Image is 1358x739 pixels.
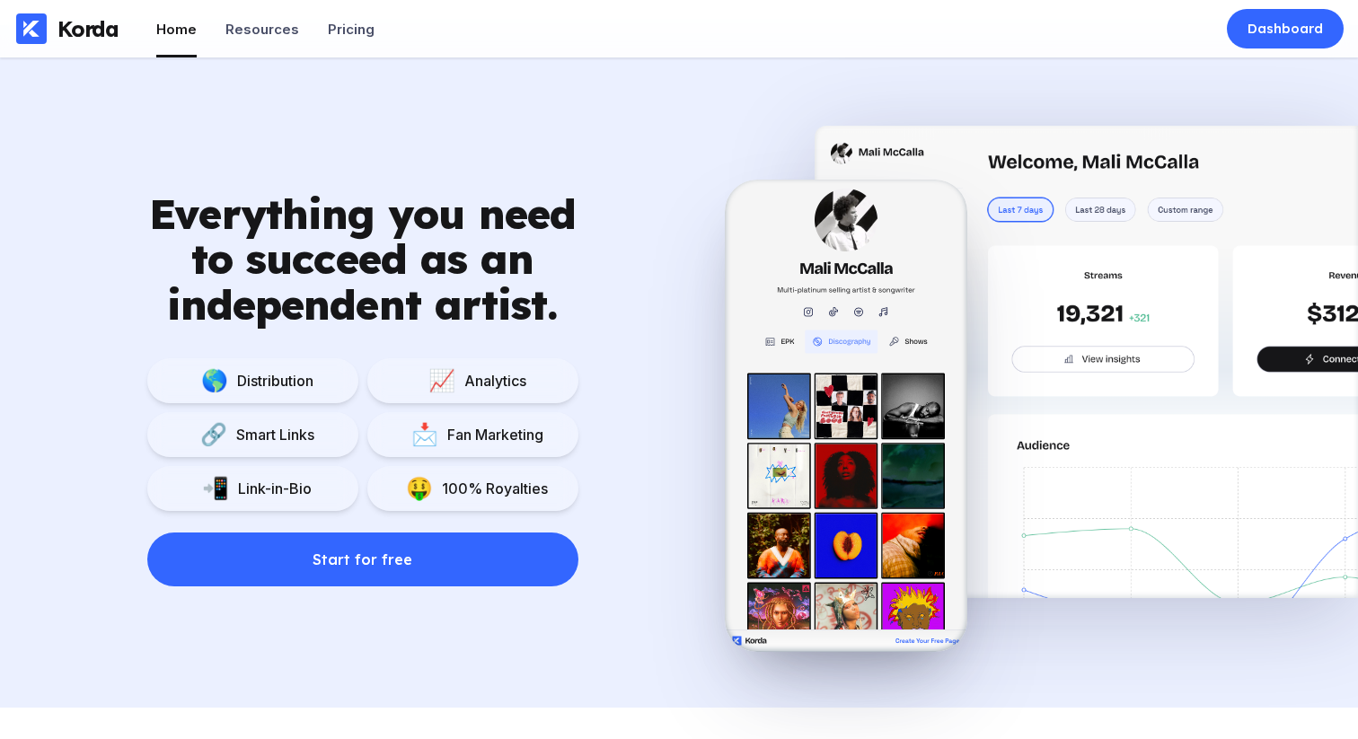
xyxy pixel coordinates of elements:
div: 🌎 [192,367,228,393]
div: Distribution [228,372,313,390]
div: 📈 [419,367,455,393]
button: Start for free [147,532,578,586]
div: Resources [225,21,299,38]
div: Pricing [328,21,375,38]
div: Smart Links [227,426,314,444]
div: Korda [57,15,119,42]
div: Fan Marketing [438,426,543,444]
div: Everything you need to succeed as an independent artist. [147,191,578,328]
div: 🔗 [191,421,227,447]
div: 📩 [402,421,438,447]
div: 100% Royalties [433,479,548,497]
a: Dashboard [1227,9,1344,48]
div: 📲 [193,475,229,501]
div: Dashboard [1248,20,1323,38]
div: Link-in-Bio [229,479,312,497]
div: Home [156,21,197,38]
div: Start for free [313,550,411,568]
a: Start for free [147,511,578,586]
div: 🤑 [397,475,433,501]
div: Analytics [455,372,526,390]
